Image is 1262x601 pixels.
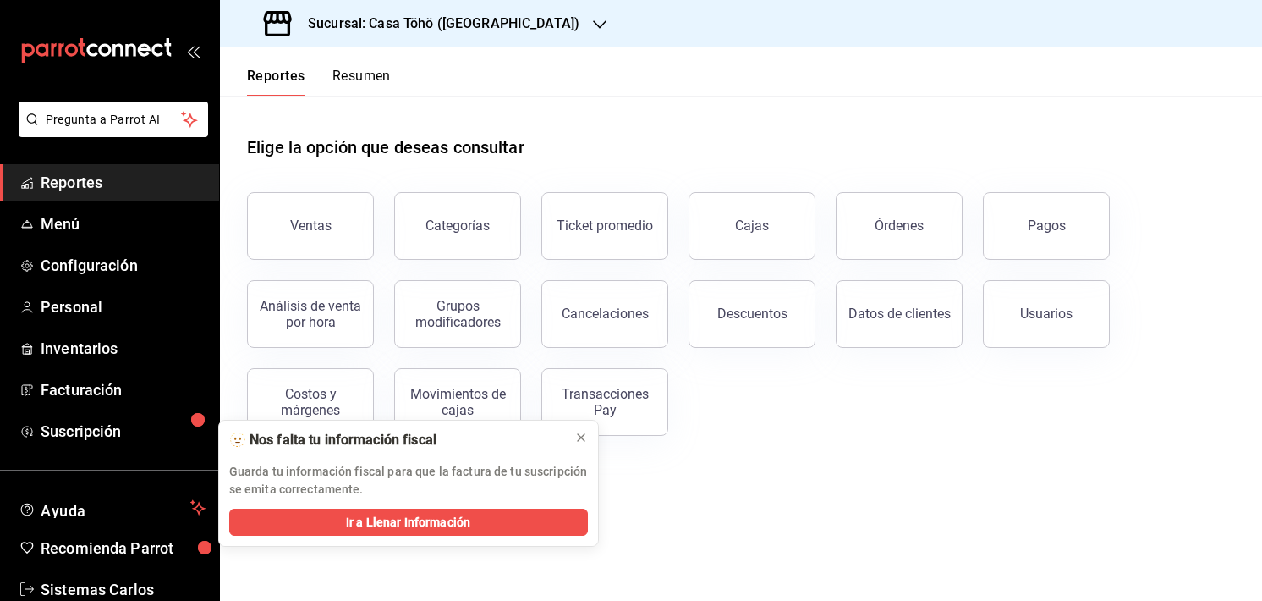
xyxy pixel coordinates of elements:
[229,431,561,449] div: 🫥 Nos falta tu información fiscal
[19,102,208,137] button: Pregunta a Parrot AI
[541,368,668,436] button: Transacciones Pay
[983,192,1110,260] button: Pagos
[1028,218,1066,234] div: Pagos
[394,192,521,260] button: Categorías
[290,218,332,234] div: Ventas
[1020,306,1073,322] div: Usuarios
[12,123,208,141] a: Pregunta a Parrot AI
[557,218,653,234] div: Ticket promedio
[848,306,951,322] div: Datos de clientes
[425,218,490,234] div: Categorías
[229,463,588,499] p: Guarda tu información fiscal para que la factura de tu suscripción se emita correctamente.
[836,280,963,348] button: Datos de clientes
[41,420,206,443] span: Suscripción
[562,306,649,322] div: Cancelaciones
[394,368,521,436] button: Movimientos de cajas
[247,68,305,96] button: Reportes
[247,368,374,436] button: Costos y márgenes
[405,298,510,330] div: Grupos modificadores
[41,212,206,235] span: Menú
[332,68,391,96] button: Resumen
[46,111,182,129] span: Pregunta a Parrot AI
[41,337,206,360] span: Inventarios
[405,386,510,418] div: Movimientos de cajas
[346,514,470,532] span: Ir a Llenar Información
[735,218,769,234] div: Cajas
[983,280,1110,348] button: Usuarios
[258,386,363,418] div: Costos y márgenes
[394,280,521,348] button: Grupos modificadores
[689,192,815,260] button: Cajas
[41,537,206,560] span: Recomienda Parrot
[247,192,374,260] button: Ventas
[247,280,374,348] button: Análisis de venta por hora
[689,280,815,348] button: Descuentos
[186,44,200,58] button: open_drawer_menu
[541,280,668,348] button: Cancelaciones
[247,135,524,160] h1: Elige la opción que deseas consultar
[294,14,579,34] h3: Sucursal: Casa Töhö ([GEOGRAPHIC_DATA])
[41,498,184,518] span: Ayuda
[875,218,924,234] div: Órdenes
[541,192,668,260] button: Ticket promedio
[258,298,363,330] div: Análisis de venta por hora
[41,254,206,277] span: Configuración
[552,386,657,418] div: Transacciones Pay
[41,378,206,401] span: Facturación
[717,306,787,322] div: Descuentos
[41,171,206,194] span: Reportes
[229,509,588,536] button: Ir a Llenar Información
[41,295,206,318] span: Personal
[836,192,963,260] button: Órdenes
[247,68,391,96] div: navigation tabs
[41,578,206,601] span: Sistemas Carlos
